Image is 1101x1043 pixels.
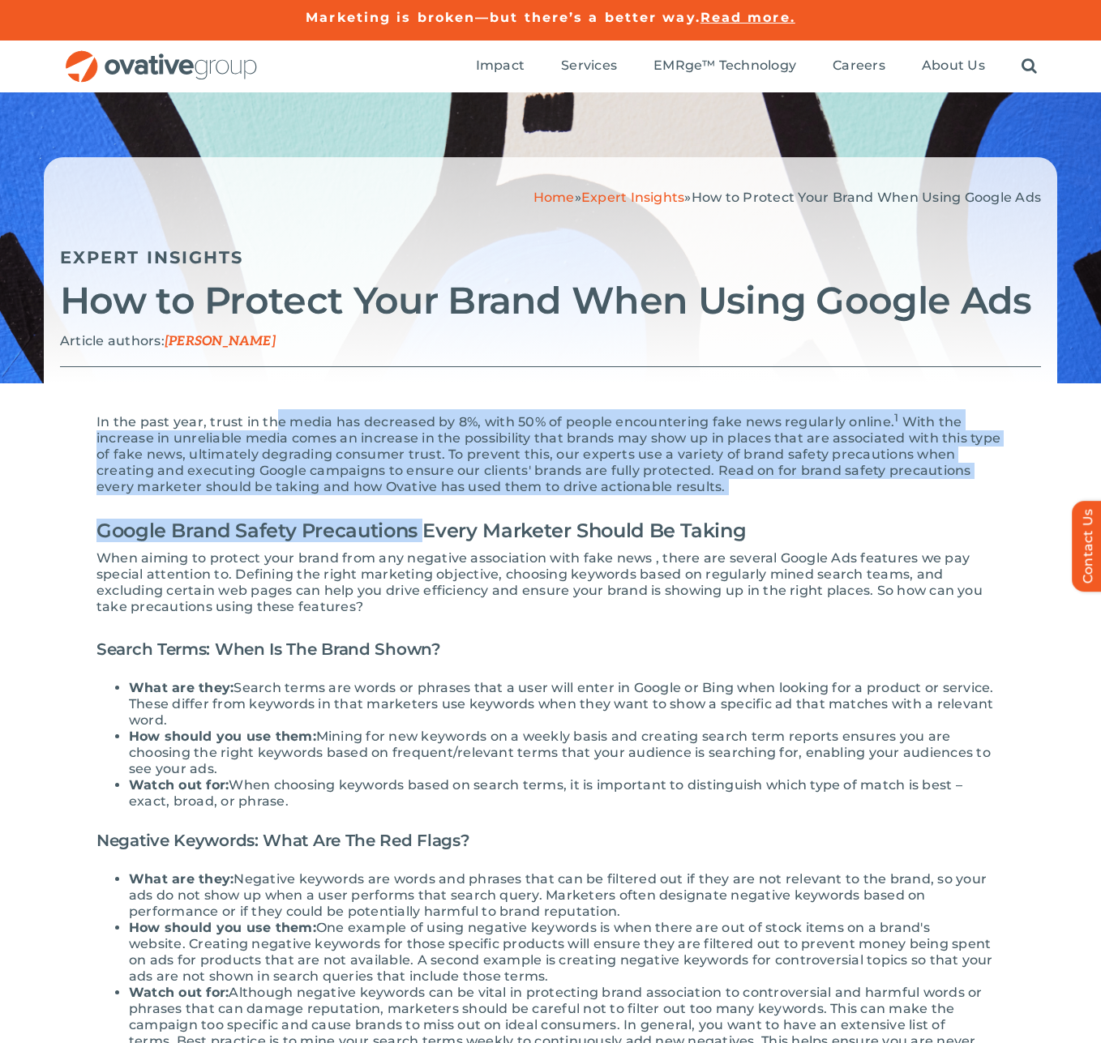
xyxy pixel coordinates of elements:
[96,631,1005,667] h3: Search Terms: When Is The Brand Shown?
[60,247,244,267] a: Expert Insights
[1022,58,1037,75] a: Search
[476,58,525,75] a: Impact
[129,680,233,695] strong: What are they:
[60,280,1041,321] h2: How to Protect Your Brand When Using Google Ads
[533,190,1041,205] span: » »
[129,777,229,793] strong: Watch out for:
[833,58,885,74] span: Careers
[129,920,316,935] strong: How should you use them:
[561,58,617,74] span: Services
[653,58,796,75] a: EMRge™ Technology
[96,511,1005,550] h2: Google Brand Safety Precautions Every Marketer Should Be Taking
[129,985,229,1000] strong: Watch out for:
[922,58,985,74] span: About Us
[129,871,233,887] strong: What are they:
[129,871,1005,920] li: Negative keywords are words and phrases that can be filtered out if they are not relevant to the ...
[476,58,525,74] span: Impact
[96,409,1005,495] p: In the past year, trust in the media has decreased by 8%, with 50% of people encountering fake ne...
[476,41,1037,92] nav: Menu
[581,190,685,205] a: Expert Insights
[60,333,1041,350] p: Article authors:
[653,58,796,74] span: EMRge™ Technology
[129,920,1005,985] li: One example of using negative keywords is when there are out of stock items on a brand's website....
[894,411,898,424] sup: 1
[96,823,1005,858] h3: Negative Keywords: What Are The Red Flags?
[833,58,885,75] a: Careers
[165,334,276,349] span: [PERSON_NAME]
[129,777,1005,810] li: When choosing keywords based on search terms, it is important to distinguish which type of match ...
[561,58,617,75] a: Services
[129,729,1005,777] li: Mining for new keywords on a weekly basis and creating search term reports ensures you are choosi...
[129,729,316,744] strong: How should you use them:
[700,10,795,25] a: Read more.
[533,190,575,205] a: Home
[891,414,899,430] span: .
[692,190,1041,205] span: How to Protect Your Brand When Using Google Ads
[96,550,983,614] span: When aiming to protect your brand from any negative association with fake news , there are severa...
[129,680,1005,729] li: Search terms are words or phrases that a user will enter in Google or Bing when looking for a pro...
[922,58,985,75] a: About Us
[306,10,700,25] a: Marketing is broken—but there’s a better way.
[64,49,259,64] a: OG_Full_horizontal_RGB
